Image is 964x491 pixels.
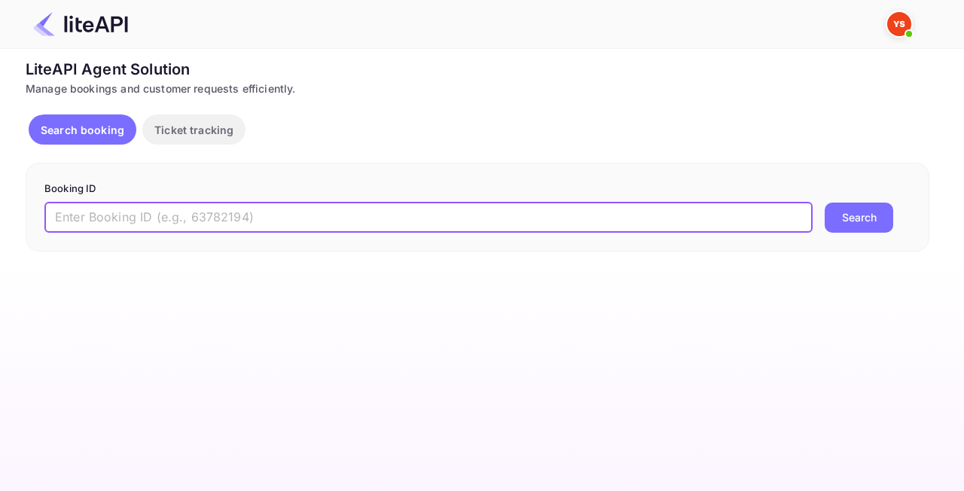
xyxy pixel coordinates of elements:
[41,122,124,138] p: Search booking
[825,203,893,233] button: Search
[26,58,929,81] div: LiteAPI Agent Solution
[887,12,911,36] img: Yandex Support
[26,81,929,96] div: Manage bookings and customer requests efficiently.
[154,122,233,138] p: Ticket tracking
[44,203,813,233] input: Enter Booking ID (e.g., 63782194)
[44,181,911,197] p: Booking ID
[33,12,128,36] img: LiteAPI Logo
